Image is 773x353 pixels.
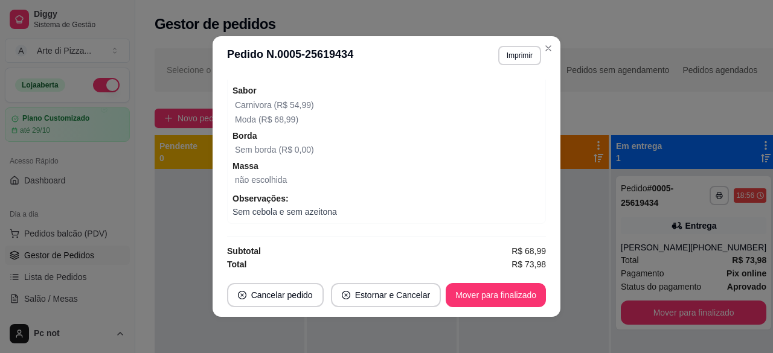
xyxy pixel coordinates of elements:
span: Sem borda [235,145,276,154]
strong: Observações: [233,194,289,203]
span: R$ 68,99 [512,244,546,258]
span: Sem cebola e sem azeitona [233,205,540,218]
span: R$ 73,98 [512,258,546,271]
button: Close [539,39,558,58]
span: não escolhida [235,175,287,185]
h3: Pedido N. 0005-25619434 [227,46,353,65]
button: Imprimir [498,46,541,65]
span: Moda [235,115,256,124]
span: Carnivora [235,100,272,110]
button: Mover para finalizado [446,283,546,307]
span: close-circle [238,291,246,299]
strong: Massa [233,161,258,171]
span: (R$ 68,99) [256,115,298,124]
strong: Subtotal [227,246,261,256]
span: (R$ 54,99) [272,100,314,110]
span: close-circle [342,291,350,299]
strong: Total [227,259,246,269]
span: (R$ 0,00) [276,145,313,154]
button: close-circleEstornar e Cancelar [331,283,441,307]
button: close-circleCancelar pedido [227,283,324,307]
strong: Sabor [233,86,257,95]
strong: Borda [233,131,257,141]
